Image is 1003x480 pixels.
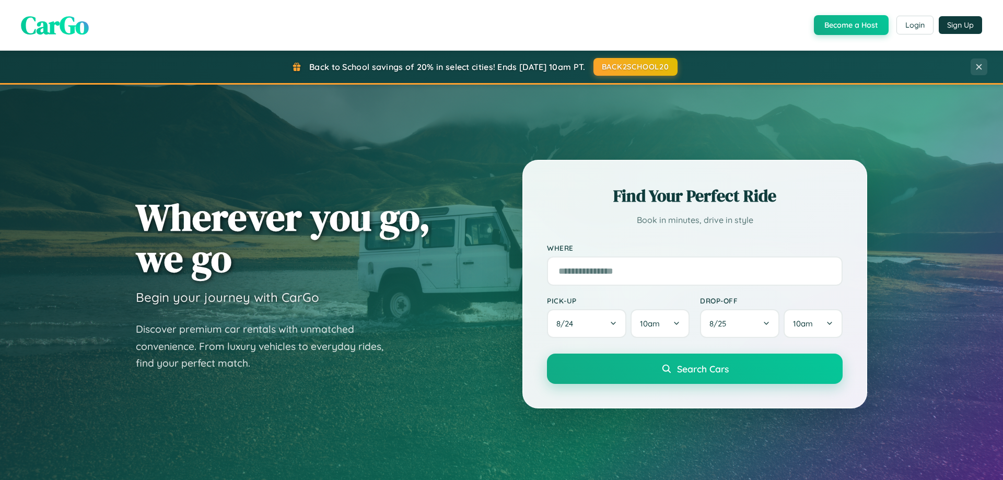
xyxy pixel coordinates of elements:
span: 10am [793,319,813,329]
h3: Begin your journey with CarGo [136,289,319,305]
label: Where [547,243,843,252]
button: Login [896,16,934,34]
span: 8 / 25 [709,319,731,329]
h2: Find Your Perfect Ride [547,184,843,207]
span: 8 / 24 [556,319,578,329]
button: BACK2SCHOOL20 [593,58,678,76]
button: 8/25 [700,309,779,338]
span: Back to School savings of 20% in select cities! Ends [DATE] 10am PT. [309,62,585,72]
h1: Wherever you go, we go [136,196,430,279]
span: Search Cars [677,363,729,374]
span: 10am [640,319,660,329]
button: 8/24 [547,309,626,338]
label: Pick-up [547,296,690,305]
button: Become a Host [814,15,889,35]
p: Discover premium car rentals with unmatched convenience. From luxury vehicles to everyday rides, ... [136,321,397,372]
span: CarGo [21,8,89,42]
button: Sign Up [939,16,982,34]
label: Drop-off [700,296,843,305]
button: 10am [784,309,843,338]
p: Book in minutes, drive in style [547,213,843,228]
button: 10am [631,309,690,338]
button: Search Cars [547,354,843,384]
